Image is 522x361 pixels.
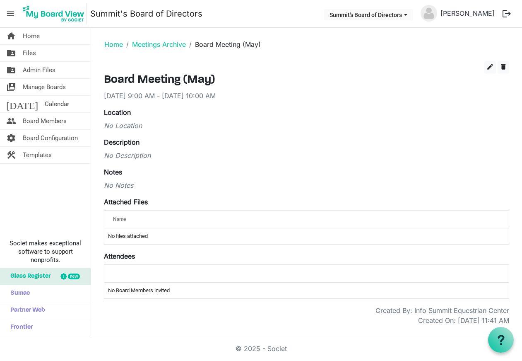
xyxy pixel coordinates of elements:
td: No files attached [104,228,509,244]
span: Home [23,28,40,44]
a: Summit's Board of Directors [90,5,202,22]
a: [PERSON_NAME] [437,5,498,22]
h3: Board Meeting (May) [104,73,509,87]
li: Board Meeting (May) [186,39,261,49]
div: Created On: [DATE] 11:41 AM [418,315,509,325]
span: edit [486,63,494,70]
span: folder_shared [6,45,16,61]
button: delete [498,61,509,73]
span: Templates [23,147,52,163]
label: Location [104,107,131,117]
div: [DATE] 9:00 AM - [DATE] 10:00 AM [104,91,509,101]
span: Calendar [45,96,69,112]
span: [DATE] [6,96,38,112]
span: switch_account [6,79,16,95]
span: home [6,28,16,44]
div: No Notes [104,180,509,190]
span: Societ makes exceptional software to support nonprofits. [4,239,87,264]
div: Created By: Info Summit Equestrian Center [375,305,509,315]
span: Partner Web [6,302,45,319]
button: edit [484,61,496,73]
a: Home [104,40,123,48]
span: construction [6,147,16,163]
span: people [6,113,16,129]
label: Description [104,137,140,147]
div: No Description [104,150,509,160]
button: Summit's Board of Directors dropdownbutton [324,9,413,20]
span: Manage Boards [23,79,66,95]
td: No Board Members invited [104,283,509,298]
span: menu [2,6,18,22]
div: new [68,274,80,279]
a: © 2025 - Societ [236,344,287,353]
span: settings [6,130,16,146]
span: Glass Register [6,268,51,285]
img: My Board View Logo [20,3,87,24]
span: folder_shared [6,62,16,78]
label: Notes [104,167,122,177]
span: Sumac [6,285,30,302]
a: Meetings Archive [132,40,186,48]
label: Attached Files [104,197,148,207]
label: Attendees [104,251,135,261]
span: Board Configuration [23,130,78,146]
img: no-profile-picture.svg [421,5,437,22]
a: My Board View Logo [20,3,90,24]
span: Board Members [23,113,67,129]
span: Frontier [6,319,33,336]
span: Admin Files [23,62,55,78]
span: Name [113,216,126,222]
span: delete [500,63,507,70]
div: No Location [104,121,509,131]
span: Files [23,45,36,61]
button: logout [498,5,515,22]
